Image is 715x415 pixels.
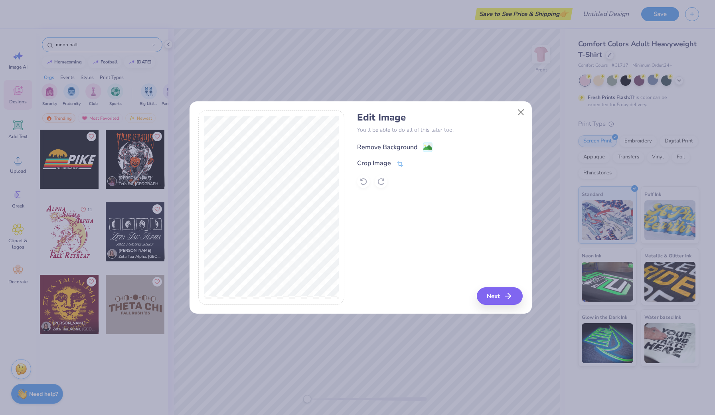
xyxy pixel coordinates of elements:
h4: Edit Image [357,112,523,123]
div: Remove Background [357,142,417,152]
p: You’ll be able to do all of this later too. [357,126,523,134]
div: Crop Image [357,158,391,168]
button: Next [477,287,523,305]
button: Close [513,105,528,120]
